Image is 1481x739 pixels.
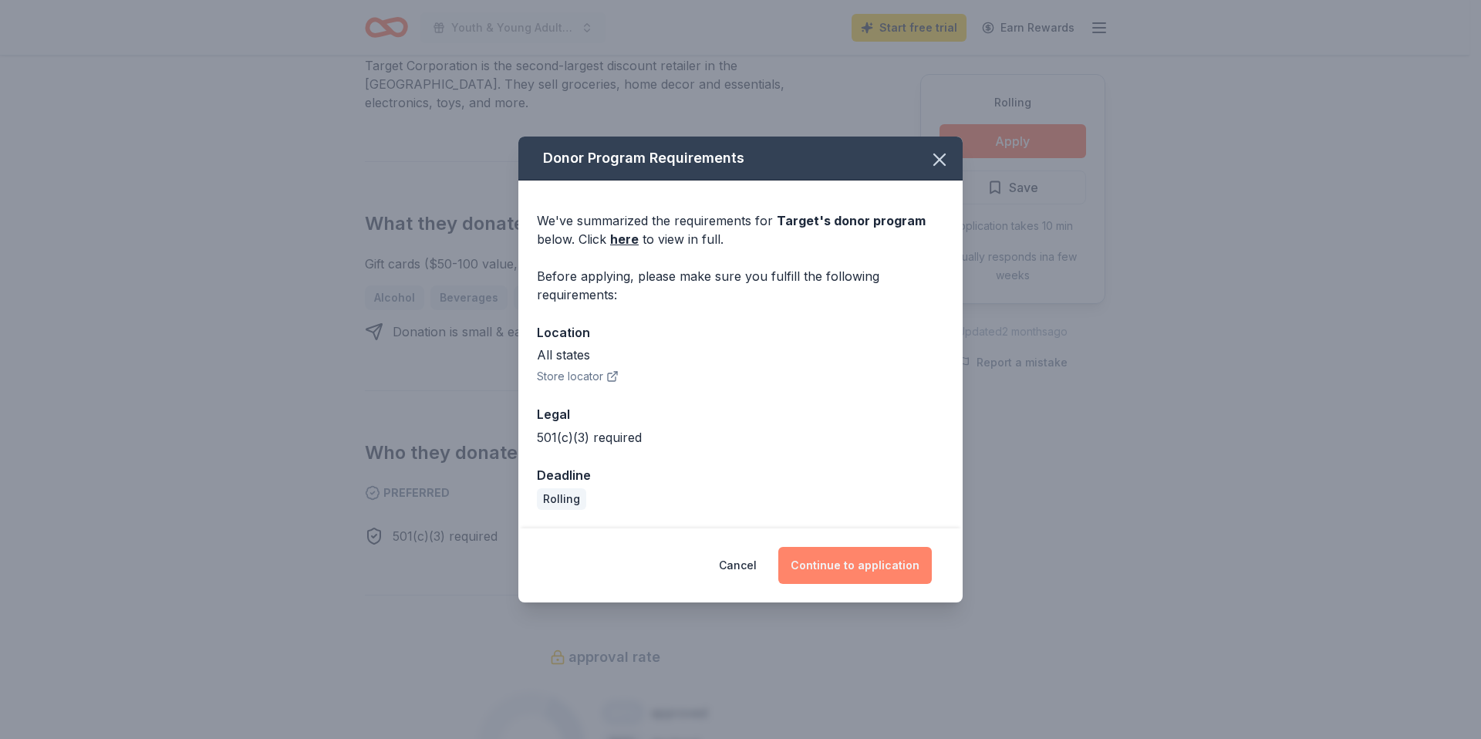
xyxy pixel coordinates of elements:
button: Store locator [537,367,619,386]
button: Cancel [719,547,757,584]
div: We've summarized the requirements for below. Click to view in full. [537,211,944,248]
div: 501(c)(3) required [537,428,944,447]
span: Target 's donor program [777,213,926,228]
button: Continue to application [778,547,932,584]
div: All states [537,346,944,364]
div: Deadline [537,465,944,485]
a: here [610,230,639,248]
div: Legal [537,404,944,424]
div: Rolling [537,488,586,510]
div: Before applying, please make sure you fulfill the following requirements: [537,267,944,304]
div: Location [537,322,944,343]
div: Donor Program Requirements [518,137,963,181]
